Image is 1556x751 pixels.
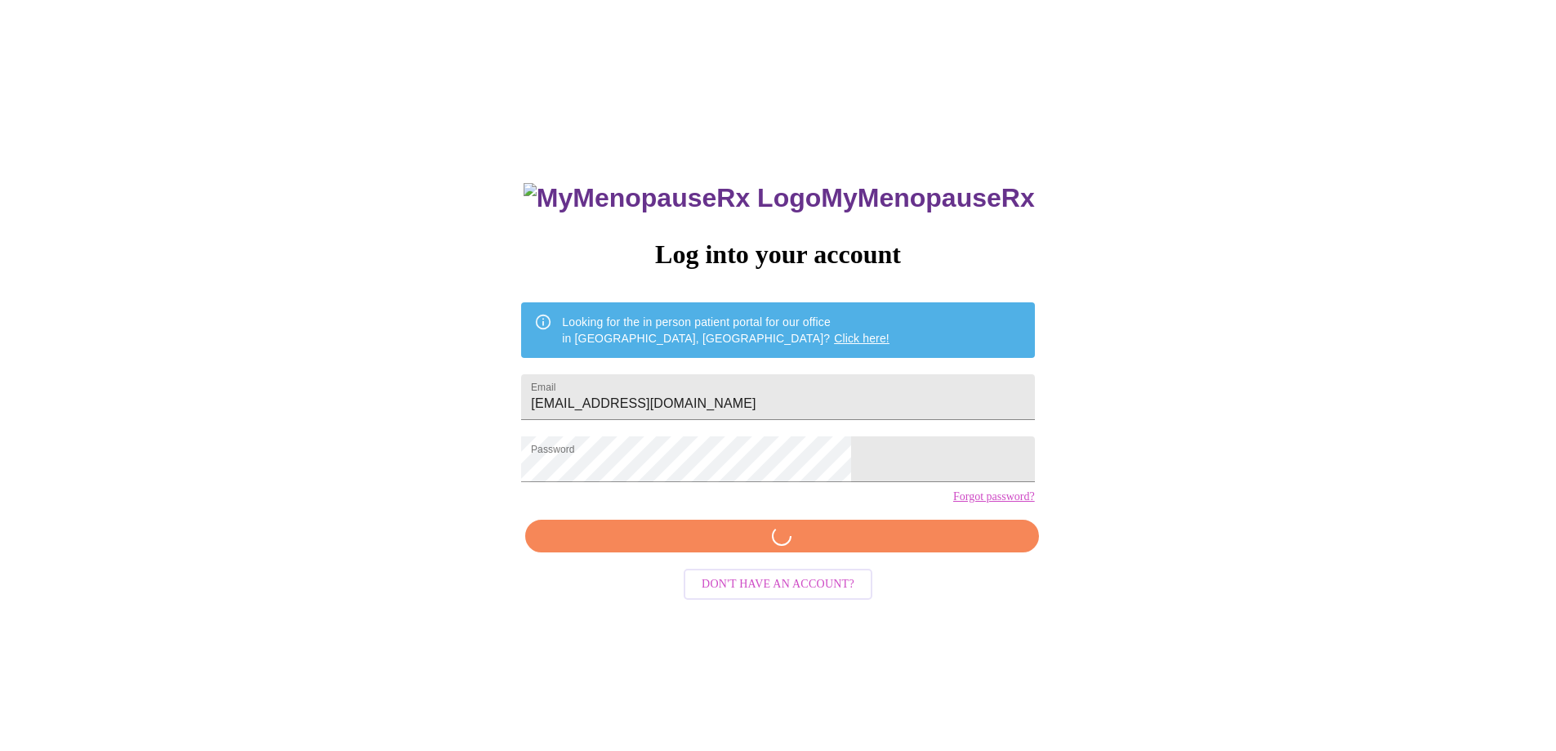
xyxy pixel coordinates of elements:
[684,569,872,601] button: Don't have an account?
[834,332,889,345] a: Click here!
[521,239,1034,270] h3: Log into your account
[524,183,821,213] img: MyMenopauseRx Logo
[562,307,889,353] div: Looking for the in person patient portal for our office in [GEOGRAPHIC_DATA], [GEOGRAPHIC_DATA]?
[953,490,1035,503] a: Forgot password?
[680,576,876,590] a: Don't have an account?
[702,574,854,595] span: Don't have an account?
[524,183,1035,213] h3: MyMenopauseRx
